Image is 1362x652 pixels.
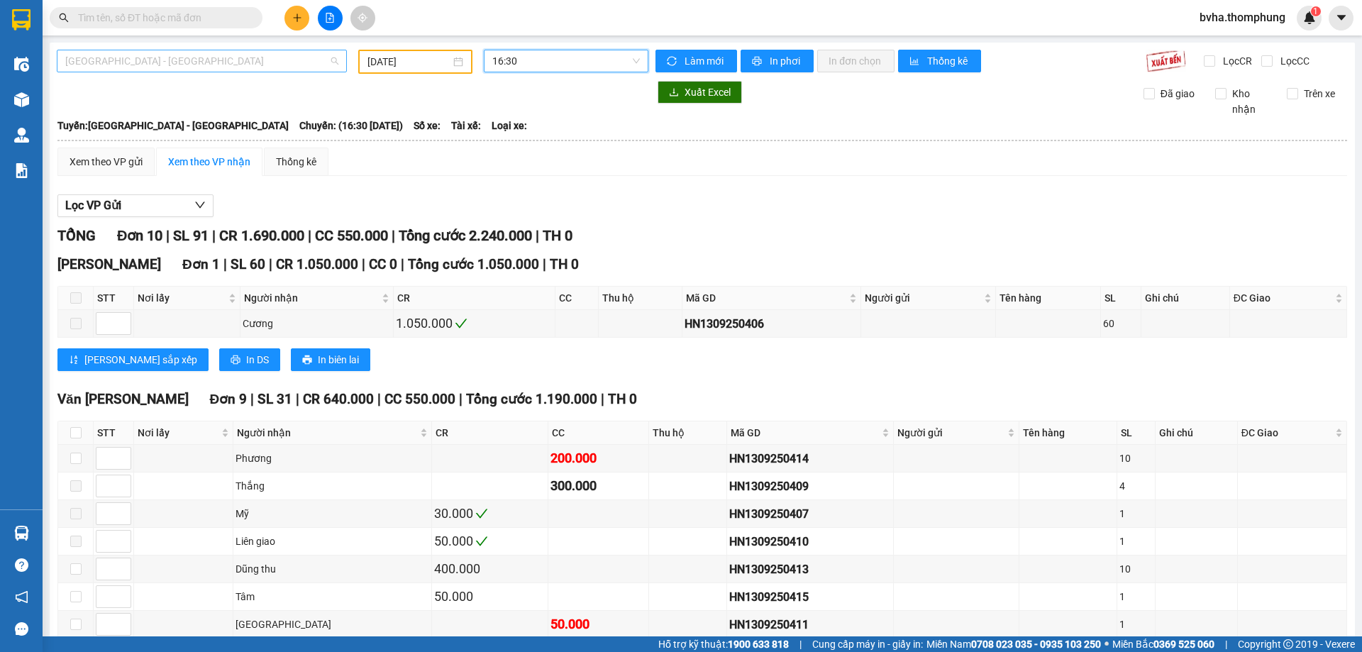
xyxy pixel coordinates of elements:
button: Lọc VP Gửi [57,194,214,217]
input: 13/09/2025 [367,54,450,70]
strong: 1900 633 818 [728,639,789,650]
span: TH 0 [608,391,637,407]
span: Lọc CC [1275,53,1312,69]
div: Phương [236,451,429,466]
span: Đơn 10 [117,227,162,244]
span: Làm mới [685,53,726,69]
span: message [15,622,28,636]
img: warehouse-icon [14,92,29,107]
th: CR [394,287,555,310]
span: question-circle [15,558,28,572]
td: HN1309250413 [727,556,894,583]
span: Thống kê [927,53,970,69]
th: CR [432,421,548,445]
span: | [799,636,802,652]
span: caret-down [1335,11,1348,24]
span: Tổng cước 2.240.000 [399,227,532,244]
button: sort-ascending[PERSON_NAME] sắp xếp [57,348,209,371]
div: 50.000 [434,587,546,607]
span: TỔNG [57,227,96,244]
input: Tìm tên, số ĐT hoặc mã đơn [78,10,245,26]
div: HN1309250407 [729,505,891,523]
span: download [669,87,679,99]
span: Hỗ trợ kỹ thuật: [658,636,789,652]
span: | [377,391,381,407]
td: HN1309250414 [727,445,894,473]
div: HN1309250413 [729,560,891,578]
span: 1 [1313,6,1318,16]
span: Trên xe [1298,86,1341,101]
div: 10 [1119,561,1152,577]
span: Tổng cước 1.190.000 [466,391,597,407]
button: bar-chartThống kê [898,50,981,72]
td: HN1309250410 [727,528,894,556]
th: Tên hàng [996,287,1101,310]
span: file-add [325,13,335,23]
img: warehouse-icon [14,57,29,72]
span: [PERSON_NAME] [57,256,161,272]
span: 16:30 [492,50,640,72]
div: Mỹ [236,506,429,521]
div: 4 [1119,478,1152,494]
span: SL 91 [173,227,209,244]
span: Người gửi [865,290,981,306]
span: down [194,199,206,211]
span: Loại xe: [492,118,527,133]
th: SL [1101,287,1141,310]
td: HN1309250409 [727,473,894,500]
span: SL 31 [258,391,292,407]
img: 9k= [1146,50,1186,72]
sup: 1 [1311,6,1321,16]
div: 50.000 [434,531,546,551]
img: warehouse-icon [14,128,29,143]
span: In biên lai [318,352,359,368]
span: aim [358,13,367,23]
th: SL [1117,421,1155,445]
span: Mã GD [731,425,879,441]
span: search [59,13,69,23]
span: copyright [1283,639,1293,649]
th: STT [94,421,134,445]
span: Miền Bắc [1112,636,1214,652]
button: caret-down [1329,6,1353,31]
div: 10 [1119,451,1152,466]
span: Đơn 9 [210,391,248,407]
span: | [212,227,216,244]
div: 1 [1119,506,1152,521]
div: HN1309250414 [729,450,891,468]
th: CC [548,421,649,445]
span: | [296,391,299,407]
span: ĐC Giao [1241,425,1332,441]
span: In phơi [770,53,802,69]
th: Ghi chú [1156,421,1238,445]
span: Tổng cước 1.050.000 [408,256,539,272]
div: HN1309250411 [729,616,891,634]
span: | [223,256,227,272]
button: downloadXuất Excel [658,81,742,104]
span: Người nhận [244,290,379,306]
span: sort-ascending [69,355,79,366]
b: Tuyến: [GEOGRAPHIC_DATA] - [GEOGRAPHIC_DATA] [57,120,289,131]
span: Số xe: [414,118,441,133]
div: 1.050.000 [396,314,553,333]
button: plus [284,6,309,31]
div: 1 [1119,534,1152,549]
img: icon-new-feature [1303,11,1316,24]
span: sync [667,56,679,67]
span: CC 550.000 [315,227,388,244]
span: In DS [246,352,269,368]
span: CR 1.050.000 [276,256,358,272]
div: 200.000 [550,448,646,468]
span: Văn [PERSON_NAME] [57,391,189,407]
span: CR 640.000 [303,391,374,407]
div: 400.000 [434,559,546,579]
span: | [392,227,395,244]
td: HN1309250415 [727,583,894,611]
img: warehouse-icon [14,526,29,541]
div: Thắng [236,478,429,494]
span: printer [231,355,240,366]
span: | [269,256,272,272]
span: | [536,227,539,244]
div: Tâm [236,589,429,604]
span: | [362,256,365,272]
